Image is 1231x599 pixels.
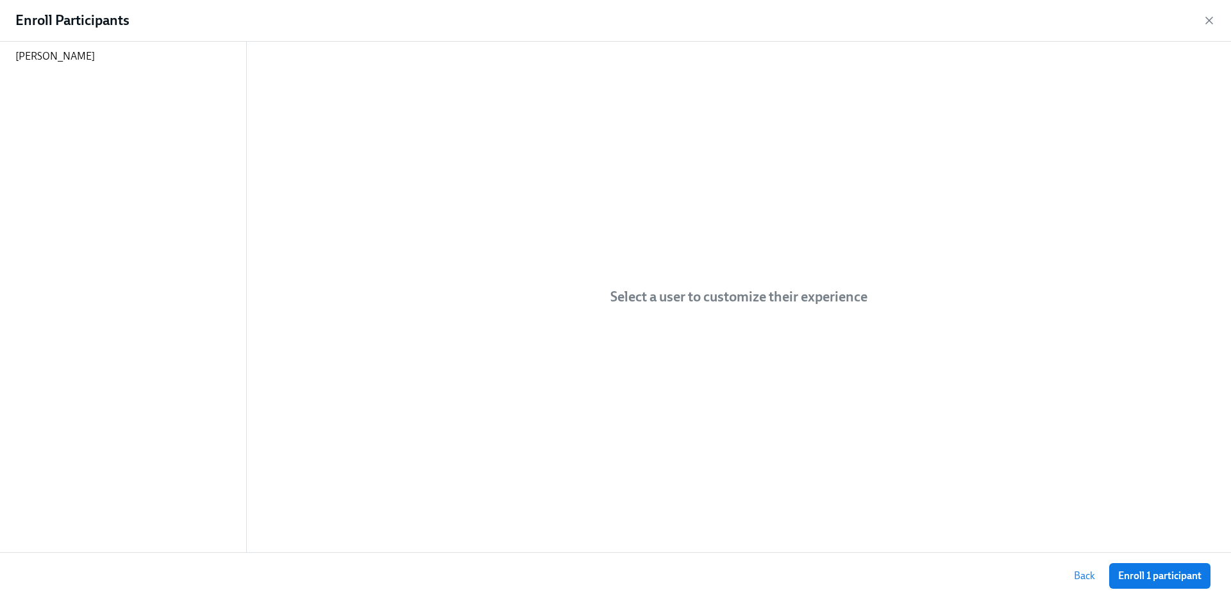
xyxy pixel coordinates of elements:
[1065,563,1104,589] button: Back
[1074,569,1095,582] span: Back
[610,287,867,307] h4: Select a user to customize their experience
[15,11,130,30] h4: Enroll Participants
[1109,563,1210,589] button: Enroll 1 participant
[1118,569,1202,582] span: Enroll 1 participant
[15,49,95,63] p: [PERSON_NAME]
